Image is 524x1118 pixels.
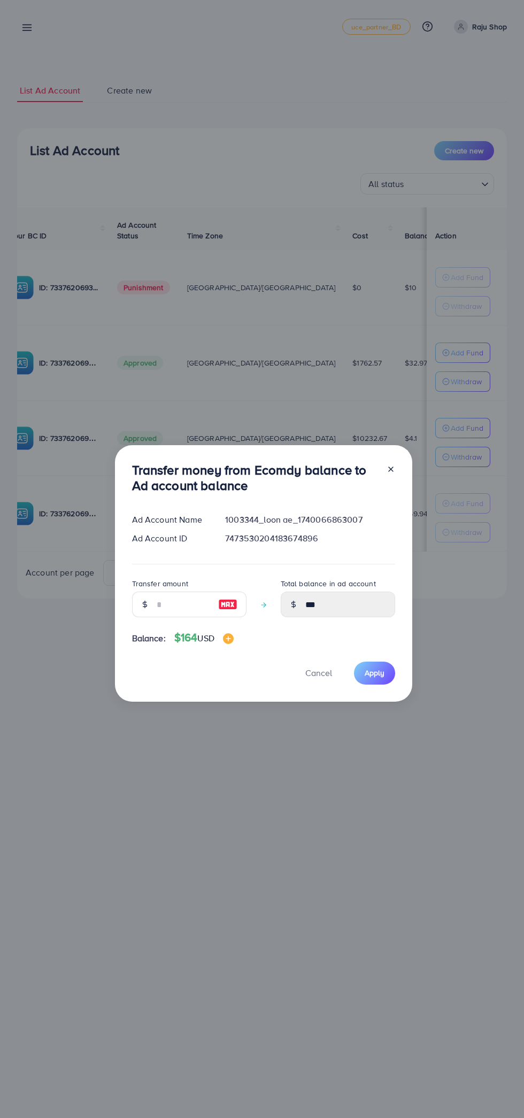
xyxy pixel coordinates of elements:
[132,632,166,645] span: Balance:
[365,667,384,678] span: Apply
[132,578,188,589] label: Transfer amount
[174,631,234,645] h4: $164
[218,598,237,611] img: image
[217,514,403,526] div: 1003344_loon ae_1740066863007
[354,662,395,685] button: Apply
[124,532,217,545] div: Ad Account ID
[292,662,345,685] button: Cancel
[479,1070,516,1110] iframe: Chat
[124,514,217,526] div: Ad Account Name
[305,667,332,679] span: Cancel
[281,578,376,589] label: Total balance in ad account
[197,632,214,644] span: USD
[223,633,234,644] img: image
[217,532,403,545] div: 7473530204183674896
[132,462,378,493] h3: Transfer money from Ecomdy balance to Ad account balance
